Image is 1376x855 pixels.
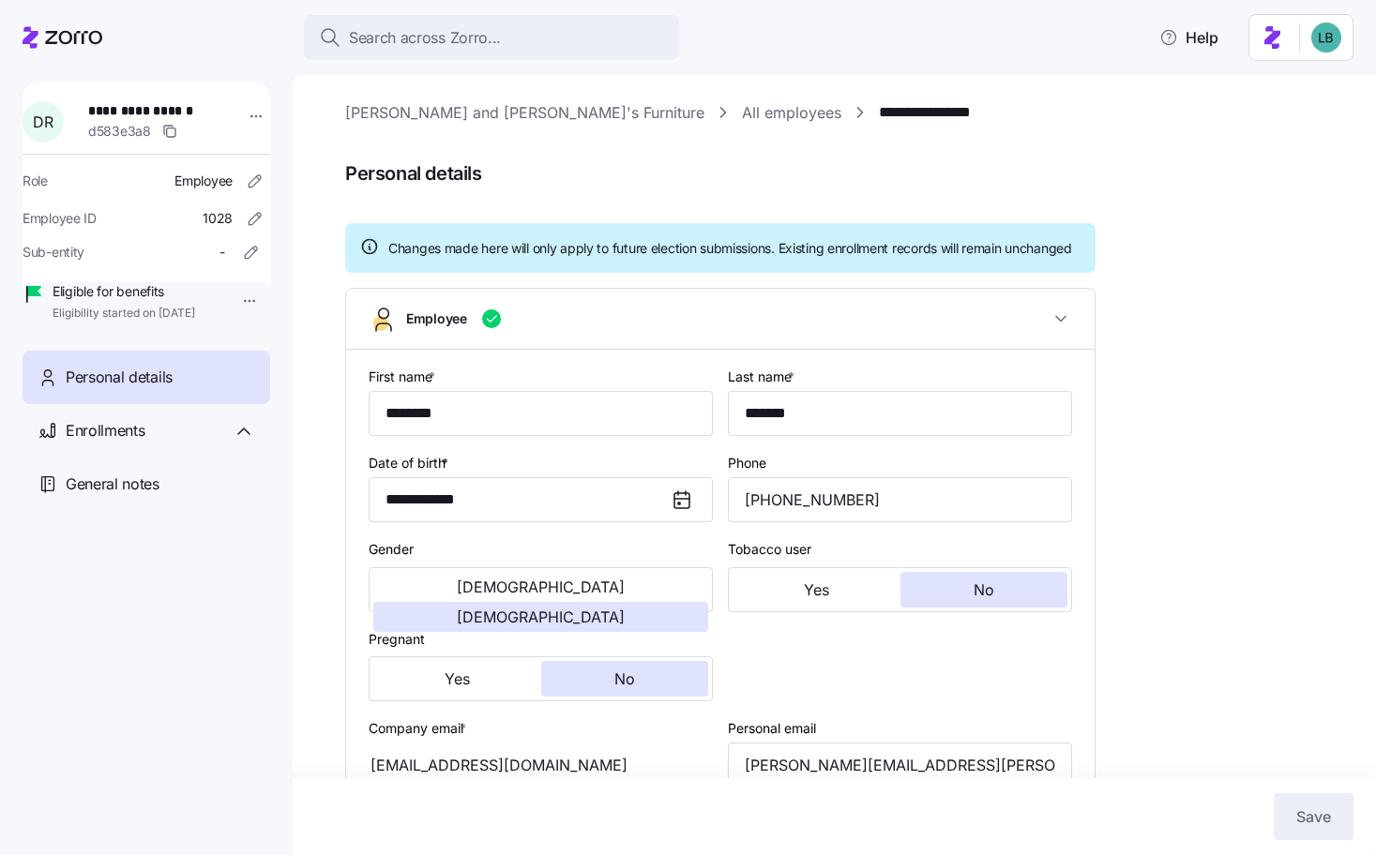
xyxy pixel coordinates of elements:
[23,172,48,190] span: Role
[66,366,173,389] span: Personal details
[974,582,994,597] span: No
[23,243,84,262] span: Sub-entity
[728,718,816,739] label: Personal email
[369,629,425,650] label: Pregnant
[66,419,144,442] span: Enrollments
[804,582,829,597] span: Yes
[53,282,195,301] span: Eligible for benefits
[728,742,1072,787] input: Email
[1159,26,1218,49] span: Help
[742,101,841,125] a: All employees
[345,101,704,125] a: [PERSON_NAME] and [PERSON_NAME]'s Furniture
[406,309,467,328] span: Employee
[369,718,470,739] label: Company email
[1144,19,1233,56] button: Help
[1296,805,1331,828] span: Save
[219,243,225,262] span: -
[1274,793,1353,840] button: Save
[728,539,811,560] label: Tobacco user
[53,306,195,322] span: Eligibility started on [DATE]
[345,158,1350,189] span: Personal details
[346,289,1095,350] button: Employee
[369,367,439,387] label: First name
[388,239,1072,258] span: Changes made here will only apply to future election submissions. Existing enrollment records wil...
[369,539,414,560] label: Gender
[445,671,470,686] span: Yes
[88,122,151,141] span: d583e3a8
[33,114,53,129] span: D R
[174,172,233,190] span: Employee
[66,472,159,496] span: General notes
[457,609,625,624] span: [DEMOGRAPHIC_DATA]
[349,26,501,50] span: Search across Zorro...
[614,671,635,686] span: No
[728,367,798,387] label: Last name
[23,209,97,228] span: Employee ID
[304,15,679,60] button: Search across Zorro...
[728,453,766,473] label: Phone
[369,453,452,473] label: Date of birth
[203,209,233,228] span: 1028
[1311,22,1341,52] img: 55738f7c4ee29e912ff6c7eae6e0401b
[457,579,625,594] span: [DEMOGRAPHIC_DATA]
[728,477,1072,522] input: Phone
